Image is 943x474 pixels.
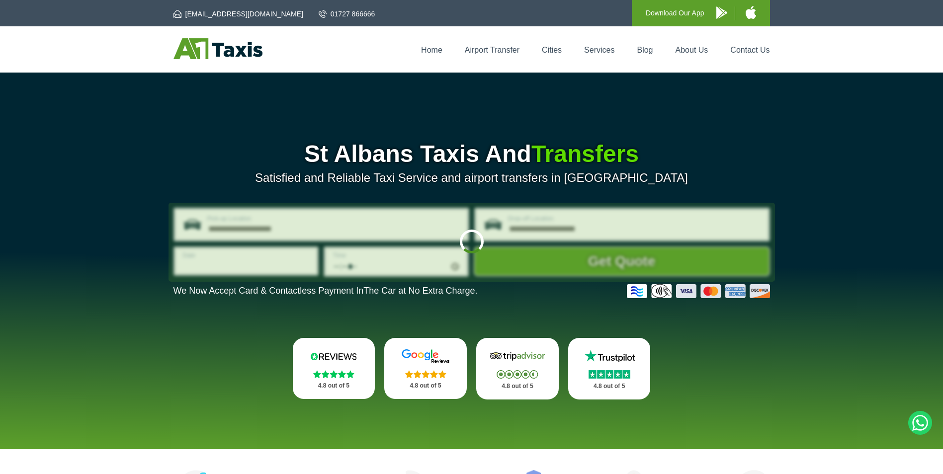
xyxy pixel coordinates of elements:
[173,38,262,59] img: A1 Taxis St Albans LTD
[313,370,354,378] img: Stars
[405,370,446,378] img: Stars
[716,6,727,19] img: A1 Taxis Android App
[476,338,559,399] a: Tripadvisor Stars 4.8 out of 5
[421,46,442,54] a: Home
[384,338,467,399] a: Google Stars 4.8 out of 5
[580,349,639,364] img: Trustpilot
[173,286,478,296] p: We Now Accept Card & Contactless Payment In
[173,142,770,166] h1: St Albans Taxis And
[488,349,547,364] img: Tripadvisor
[319,9,375,19] a: 01727 866666
[487,380,548,393] p: 4.8 out of 5
[542,46,562,54] a: Cities
[396,349,455,364] img: Google
[173,9,303,19] a: [EMAIL_ADDRESS][DOMAIN_NAME]
[579,380,640,393] p: 4.8 out of 5
[363,286,477,296] span: The Car at No Extra Charge.
[304,380,364,392] p: 4.8 out of 5
[497,370,538,379] img: Stars
[304,349,363,364] img: Reviews.io
[637,46,653,54] a: Blog
[646,7,704,19] p: Download Our App
[395,380,456,392] p: 4.8 out of 5
[589,370,630,379] img: Stars
[173,171,770,185] p: Satisfied and Reliable Taxi Service and airport transfers in [GEOGRAPHIC_DATA]
[746,6,756,19] img: A1 Taxis iPhone App
[568,338,651,399] a: Trustpilot Stars 4.8 out of 5
[676,46,708,54] a: About Us
[465,46,519,54] a: Airport Transfer
[531,141,639,167] span: Transfers
[293,338,375,399] a: Reviews.io Stars 4.8 out of 5
[730,46,770,54] a: Contact Us
[627,284,770,298] img: Credit And Debit Cards
[584,46,614,54] a: Services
